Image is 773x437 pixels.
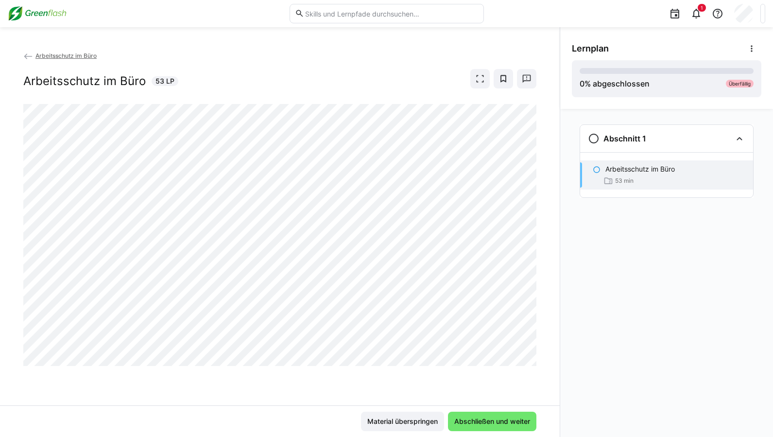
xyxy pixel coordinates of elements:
div: % abgeschlossen [580,78,650,89]
span: Lernplan [572,43,609,54]
a: Arbeitsschutz im Büro [23,52,97,59]
span: 1 [701,5,703,11]
button: Abschließen und weiter [448,412,536,431]
span: 0 [580,79,584,88]
span: Material überspringen [366,417,439,426]
p: Arbeitsschutz im Büro [605,164,675,174]
div: Überfällig [726,80,754,87]
input: Skills und Lernpfade durchsuchen… [304,9,478,18]
button: Material überspringen [361,412,444,431]
span: Abschließen und weiter [453,417,532,426]
h2: Arbeitsschutz im Büro [23,74,146,88]
span: 53 min [615,177,634,185]
span: 53 LP [155,76,174,86]
span: Arbeitsschutz im Büro [35,52,97,59]
h3: Abschnitt 1 [603,134,646,143]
